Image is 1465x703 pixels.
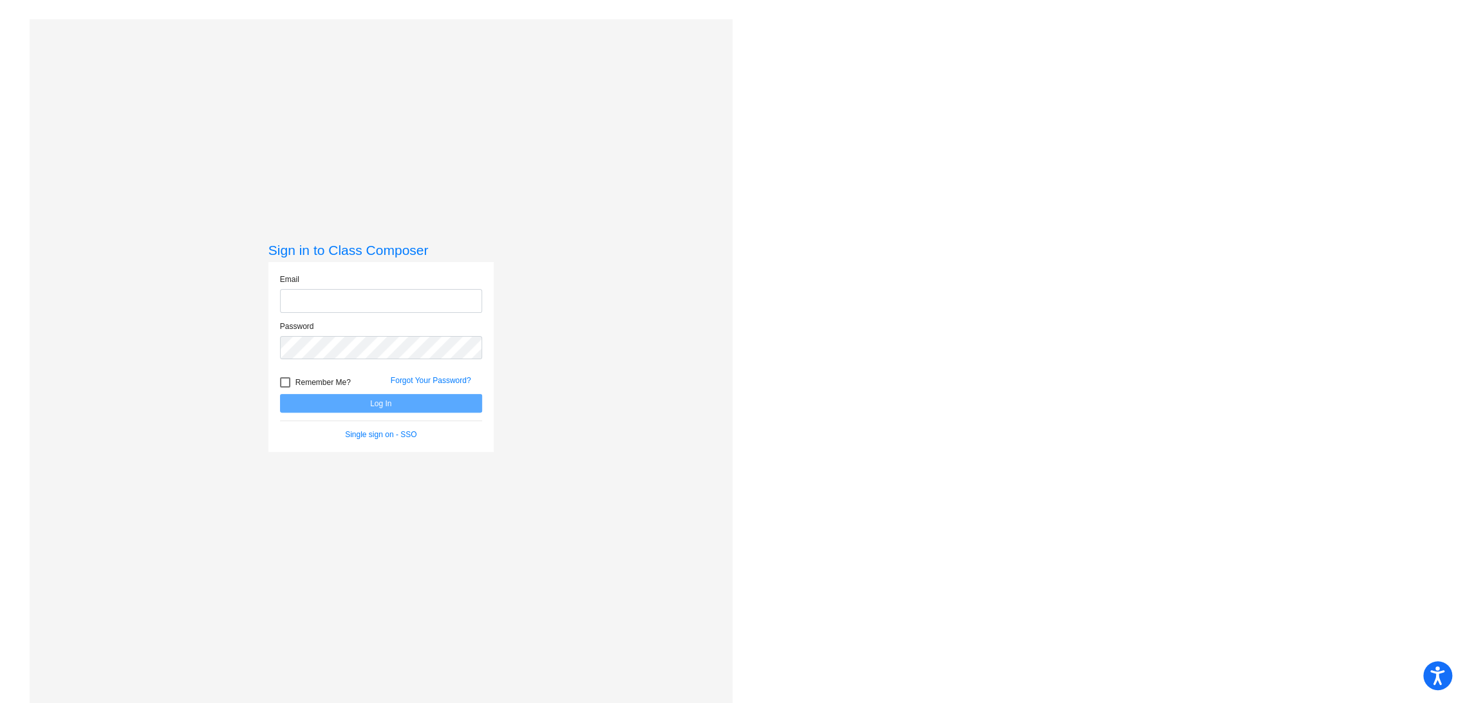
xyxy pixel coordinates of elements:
[391,376,471,385] a: Forgot Your Password?
[268,242,494,258] h3: Sign in to Class Composer
[280,394,482,413] button: Log In
[295,375,351,390] span: Remember Me?
[280,274,299,285] label: Email
[345,430,416,439] a: Single sign on - SSO
[280,321,314,332] label: Password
